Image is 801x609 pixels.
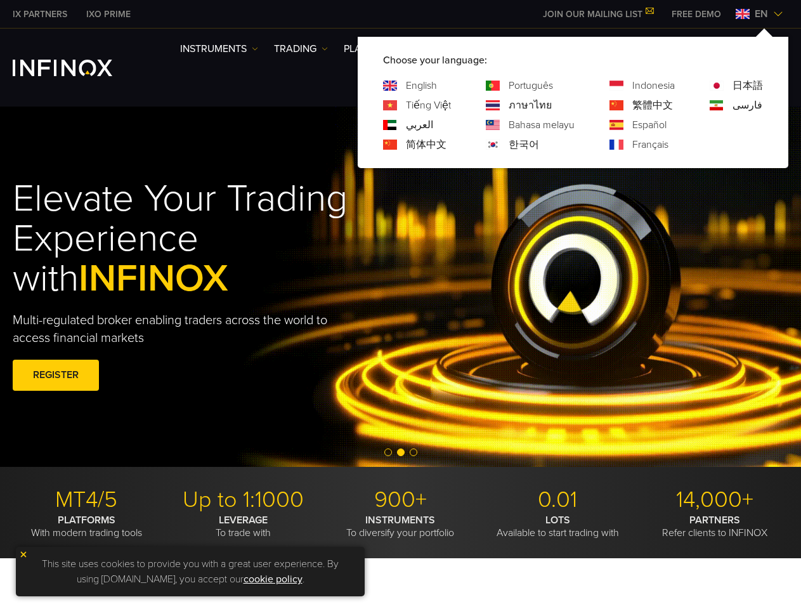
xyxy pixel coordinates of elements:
[632,78,675,93] a: Language
[77,8,140,21] a: INFINOX
[632,117,667,133] a: Language
[79,256,228,301] span: INFINOX
[22,553,358,590] p: This site uses cookies to provide you with a great user experience. By using [DOMAIN_NAME], you a...
[410,449,417,456] span: Go to slide 3
[384,449,392,456] span: Go to slide 1
[244,573,303,586] a: cookie policy
[406,137,446,152] a: Language
[13,60,142,76] a: INFINOX Logo
[406,117,433,133] a: Language
[180,41,258,56] a: Instruments
[19,550,28,559] img: yellow close icon
[406,98,451,113] a: Language
[509,78,553,93] a: Language
[509,117,575,133] a: Language
[750,6,773,22] span: en
[641,514,788,539] p: Refer clients to INFINOX
[327,486,474,514] p: 900+
[13,179,424,299] h1: Elevate Your Trading Experience with
[509,137,539,152] a: Language
[274,41,328,56] a: TRADING
[219,514,268,527] strong: LEVERAGE
[397,449,405,456] span: Go to slide 2
[632,137,668,152] a: Language
[13,360,99,391] a: REGISTER
[406,78,437,93] a: Language
[170,486,318,514] p: Up to 1:1000
[484,514,632,539] p: Available to start trading with
[383,53,763,68] p: Choose your language:
[365,514,435,527] strong: INSTRUMENTS
[170,514,318,539] p: To trade with
[545,514,570,527] strong: LOTS
[344,41,412,56] a: PLATFORMS
[327,514,474,539] p: To diversify your portfolio
[58,514,115,527] strong: PLATFORMS
[13,514,160,539] p: With modern trading tools
[733,98,762,113] a: Language
[13,311,342,347] p: Multi-regulated broker enabling traders across the world to access financial markets
[733,78,763,93] a: Language
[533,9,662,20] a: JOIN OUR MAILING LIST
[13,486,160,514] p: MT4/5
[3,8,77,21] a: INFINOX
[689,514,740,527] strong: PARTNERS
[641,486,788,514] p: 14,000+
[509,98,552,113] a: Language
[484,486,632,514] p: 0.01
[632,98,673,113] a: Language
[662,8,731,21] a: INFINOX MENU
